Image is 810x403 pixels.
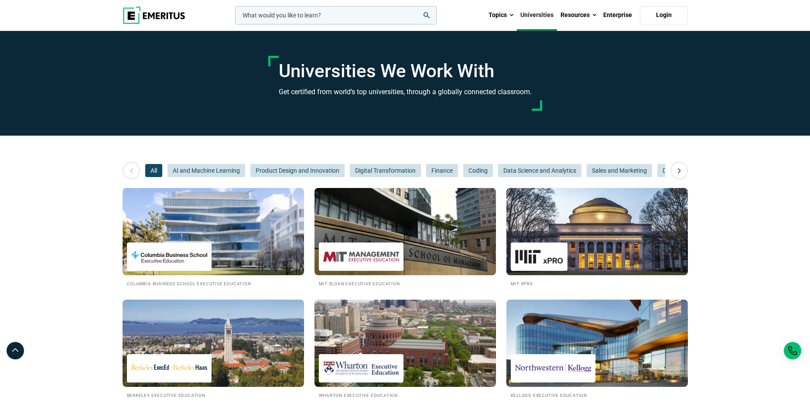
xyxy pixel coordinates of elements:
img: Universities We Work With [123,188,304,275]
input: woocommerce-product-search-field-0 [235,6,437,24]
h2: Wharton Executive Education [319,391,492,399]
button: Product Design and Innovation [250,164,345,177]
img: Universities We Work With [314,300,496,387]
a: Universities We Work With Kellogg Executive Education Kellogg Executive Education [506,300,688,399]
h2: MIT Sloan Executive Education [319,280,492,287]
img: MIT Sloan Executive Education [323,247,399,266]
a: Universities We Work With Wharton Executive Education Wharton Executive Education [314,300,496,399]
img: Universities We Work With [506,188,688,275]
button: Digital Marketing [657,164,714,177]
h2: Columbia Business School Executive Education [127,280,300,287]
button: Digital Transformation [350,164,421,177]
a: Login [640,6,688,24]
a: Universities We Work With Berkeley Executive Education Berkeley Executive Education [123,300,304,399]
button: Data Science and Analytics [498,164,581,177]
button: Coding [463,164,493,177]
h1: Universities We Work With [279,60,532,82]
img: Universities We Work With [123,300,304,387]
a: Universities We Work With MIT xPRO MIT xPRO [506,188,688,287]
a: Universities We Work With Columbia Business School Executive Education Columbia Business School E... [123,188,304,287]
button: Sales and Marketing [587,164,652,177]
h2: Berkeley Executive Education [127,391,300,399]
img: Columbia Business School Executive Education [131,247,207,266]
h3: Get certified from world’s top universities, through a globally connected classroom. [279,86,532,98]
h2: Kellogg Executive Education [511,391,684,399]
a: Universities We Work With MIT Sloan Executive Education MIT Sloan Executive Education [314,188,496,287]
img: MIT xPRO [515,247,563,266]
h2: MIT xPRO [511,280,684,287]
img: Universities We Work With [314,188,496,275]
img: Berkeley Executive Education [131,359,207,378]
button: AI and Machine Learning [167,164,245,177]
button: Finance [426,164,458,177]
img: Universities We Work With [506,300,688,387]
img: Kellogg Executive Education [515,359,591,378]
button: All [145,164,162,177]
img: Wharton Executive Education [323,359,399,378]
